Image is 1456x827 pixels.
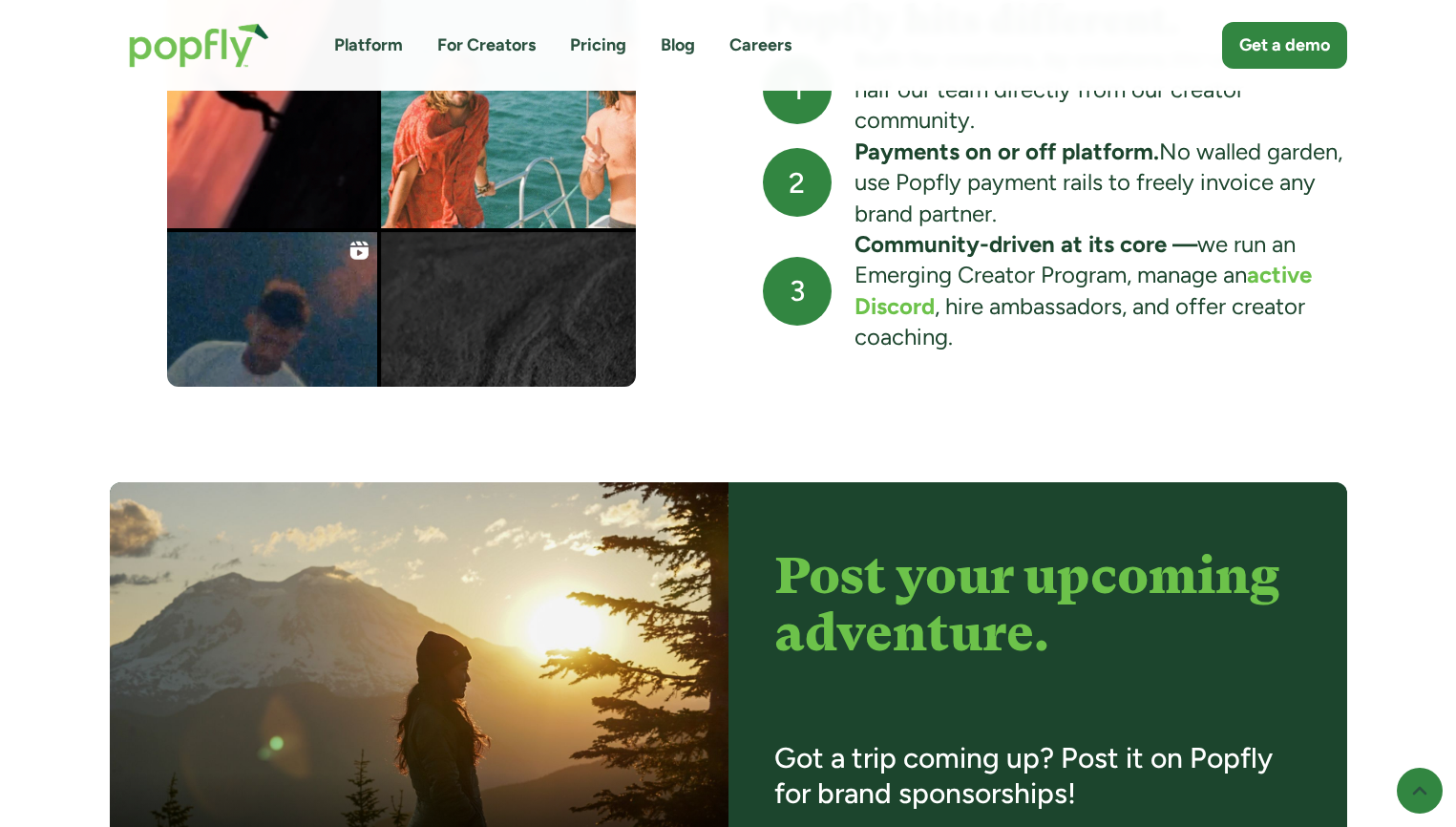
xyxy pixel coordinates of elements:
[1239,33,1330,57] div: Get a demo
[855,138,1159,165] strong: Payments on or off platform.
[1222,22,1347,69] a: Get a demo
[661,33,695,57] a: Blog
[774,547,1301,661] h4: Post your upcoming adventure.
[334,33,403,57] a: Platform
[855,261,1312,319] a: active Discord
[437,33,536,57] a: For Creators
[570,33,626,57] a: Pricing
[790,273,805,309] h3: 3
[774,740,1301,812] h3: Got a trip coming up? Post it on Popfly for brand sponsorships!
[855,229,1347,353] div: we run an Emerging Creator Program, manage an , hire ambassadors, and offer creator coaching.
[855,137,1347,229] div: No walled garden, use Popfly payment rails to freely invoice any brand partner.
[789,165,805,201] h3: 2
[729,33,791,57] a: Careers
[855,230,1197,258] strong: Community-driven at its core —
[110,4,288,87] a: home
